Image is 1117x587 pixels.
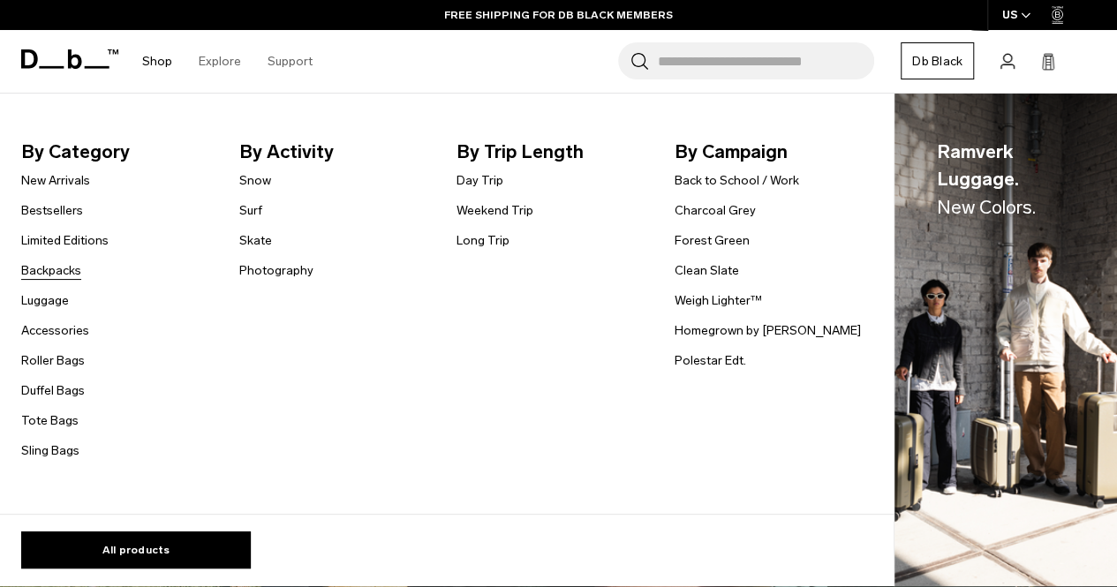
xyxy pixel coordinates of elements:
[268,30,313,93] a: Support
[675,231,750,250] a: Forest Green
[199,30,241,93] a: Explore
[21,381,85,400] a: Duffel Bags
[675,201,756,220] a: Charcoal Grey
[21,231,109,250] a: Limited Editions
[21,291,69,310] a: Luggage
[21,411,79,430] a: Tote Bags
[457,171,503,190] a: Day Trip
[894,94,1117,587] img: Db
[901,42,974,79] a: Db Black
[675,351,746,370] a: Polestar Edt.
[21,441,79,460] a: Sling Bags
[21,321,89,340] a: Accessories
[129,30,326,93] nav: Main Navigation
[444,7,673,23] a: FREE SHIPPING FOR DB BLACK MEMBERS
[239,201,262,220] a: Surf
[21,171,90,190] a: New Arrivals
[937,138,1075,222] span: Ramverk Luggage.
[239,231,272,250] a: Skate
[937,196,1036,218] span: New Colors.
[894,94,1117,587] a: Ramverk Luggage.New Colors. Db
[675,138,864,166] span: By Campaign
[21,201,83,220] a: Bestsellers
[142,30,172,93] a: Shop
[675,291,762,310] a: Weigh Lighter™
[675,171,799,190] a: Back to School / Work
[239,171,271,190] a: Snow
[675,261,739,280] a: Clean Slate
[239,261,313,280] a: Photography
[21,261,81,280] a: Backpacks
[457,231,509,250] a: Long Trip
[239,138,429,166] span: By Activity
[21,531,251,568] a: All products
[457,138,646,166] span: By Trip Length
[457,201,533,220] a: Weekend Trip
[21,138,211,166] span: By Category
[675,321,861,340] a: Homegrown by [PERSON_NAME]
[21,351,85,370] a: Roller Bags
